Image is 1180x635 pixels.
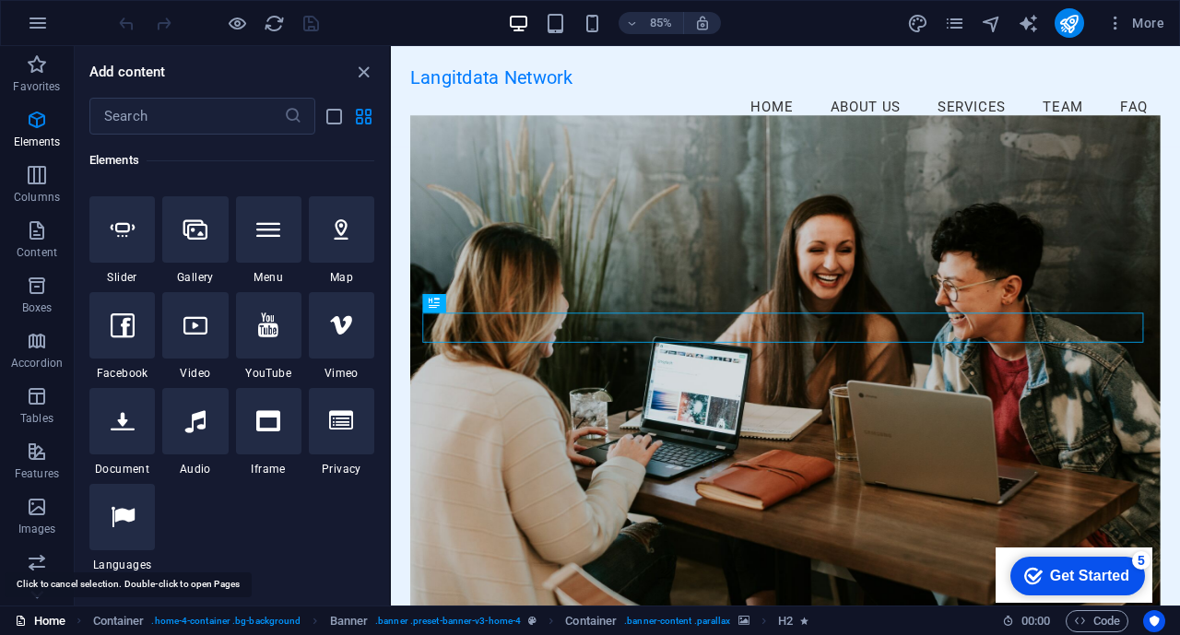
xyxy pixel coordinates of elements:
div: Document [89,388,155,476]
span: Languages [89,558,155,572]
p: Slider [23,577,52,592]
div: Gallery [162,196,228,285]
p: Boxes [22,300,53,315]
span: Slider [89,270,155,285]
div: Vimeo [309,292,374,381]
button: Click here to leave preview mode and continue editing [226,12,248,34]
p: Features [15,466,59,481]
button: Usercentrics [1143,610,1165,632]
span: . banner .preset-banner-v3-home-4 [375,610,521,632]
i: Design (Ctrl+Alt+Y) [907,13,928,34]
button: Code [1066,610,1128,632]
p: Columns [14,190,60,205]
h6: Columns [89,587,374,609]
i: This element is a customizable preset [528,616,537,626]
button: design [907,12,929,34]
span: . home-4-container .bg-background [151,610,301,632]
span: Audio [162,462,228,476]
input: Search [89,98,284,135]
span: Privacy [309,462,374,476]
span: : [1034,614,1037,628]
h6: 85% [646,12,676,34]
span: . banner-content .parallax [624,610,730,632]
span: Video [162,366,228,381]
i: On resize automatically adjust zoom level to fit chosen device. [694,15,711,31]
div: Audio [162,388,228,476]
a: Home [15,610,65,632]
div: Video [162,292,228,381]
p: Accordion [11,356,63,370]
span: 00 00 [1021,610,1050,632]
div: Get Started 5 items remaining, 0% complete [15,9,149,48]
button: close panel [352,61,374,83]
span: More [1106,14,1164,32]
div: Map [309,196,374,285]
nav: breadcrumb [93,610,808,632]
h6: Elements [89,149,374,171]
span: Map [309,270,374,285]
span: Click to select. Double-click to edit [93,610,145,632]
span: Click to select. Double-click to edit [330,610,369,632]
div: Menu [236,196,301,285]
span: Gallery [162,270,228,285]
span: Document [89,462,155,476]
i: Publish [1058,13,1080,34]
p: Images [18,522,56,536]
div: Languages [89,484,155,572]
button: text_generator [1018,12,1040,34]
span: Iframe [236,462,301,476]
span: Click to select. Double-click to edit [778,610,793,632]
span: Menu [236,270,301,285]
button: list-view [323,105,345,127]
p: Tables [20,411,53,426]
div: 5 [136,4,155,22]
button: More [1099,8,1172,38]
div: Privacy [309,388,374,476]
button: reload [263,12,285,34]
div: Facebook [89,292,155,381]
span: Facebook [89,366,155,381]
div: YouTube [236,292,301,381]
p: Elements [14,135,61,149]
i: Element contains an animation [800,616,808,626]
button: grid-view [352,105,374,127]
button: pages [944,12,966,34]
i: This element contains a background [738,616,749,626]
p: Favorites [13,79,60,94]
span: Code [1074,610,1120,632]
span: Vimeo [309,366,374,381]
span: Click to select. Double-click to edit [565,610,617,632]
button: 85% [619,12,684,34]
button: navigator [981,12,1003,34]
button: publish [1055,8,1084,38]
div: Slider [89,196,155,285]
h6: Add content [89,61,166,83]
p: Content [17,245,57,260]
i: Reload page [264,13,285,34]
span: YouTube [236,366,301,381]
div: Get Started [54,20,134,37]
div: Iframe [236,388,301,476]
h6: Session time [1002,610,1051,632]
